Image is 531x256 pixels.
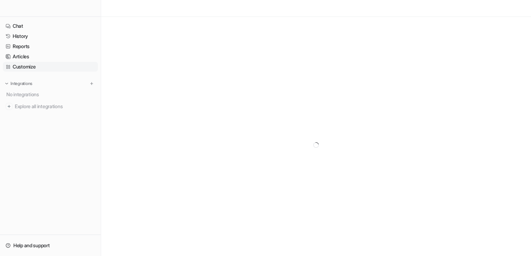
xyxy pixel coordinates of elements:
p: Integrations [11,81,32,86]
a: Chat [3,21,98,31]
a: Articles [3,52,98,61]
img: explore all integrations [6,103,13,110]
div: No integrations [4,88,98,100]
img: expand menu [4,81,9,86]
img: menu_add.svg [89,81,94,86]
span: Explore all integrations [15,101,95,112]
a: Explore all integrations [3,101,98,111]
a: History [3,31,98,41]
a: Help and support [3,241,98,250]
a: Customize [3,62,98,72]
button: Integrations [3,80,34,87]
a: Reports [3,41,98,51]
